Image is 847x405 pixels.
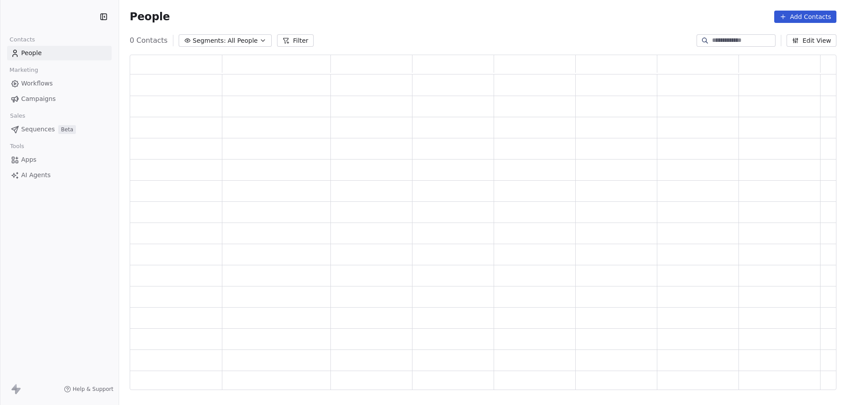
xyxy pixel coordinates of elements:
[774,11,836,23] button: Add Contacts
[6,33,39,46] span: Contacts
[7,46,112,60] a: People
[21,155,37,164] span: Apps
[21,125,55,134] span: Sequences
[228,36,258,45] span: All People
[21,79,53,88] span: Workflows
[7,168,112,182] a: AI Agents
[21,48,42,58] span: People
[130,35,168,46] span: 0 Contacts
[21,94,56,104] span: Campaigns
[6,63,42,77] span: Marketing
[130,10,170,23] span: People
[7,92,112,106] a: Campaigns
[277,34,314,47] button: Filter
[73,386,113,393] span: Help & Support
[21,171,51,180] span: AI Agents
[7,122,112,137] a: SequencesBeta
[6,109,29,123] span: Sales
[787,34,836,47] button: Edit View
[64,386,113,393] a: Help & Support
[7,152,112,167] a: Apps
[7,76,112,91] a: Workflows
[58,125,76,134] span: Beta
[6,140,28,153] span: Tools
[193,36,226,45] span: Segments:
